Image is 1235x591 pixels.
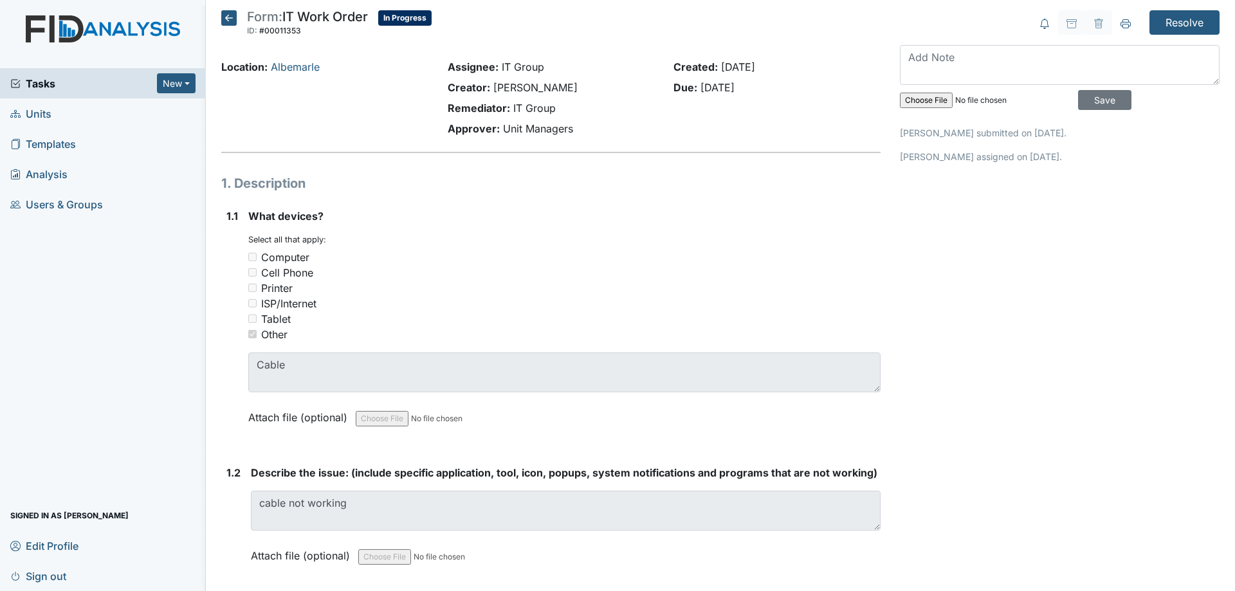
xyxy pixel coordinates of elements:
span: In Progress [378,10,432,26]
label: Attach file (optional) [248,403,352,425]
span: [PERSON_NAME] [493,81,578,94]
a: Albemarle [271,60,320,73]
strong: Due: [673,81,697,94]
span: What devices? [248,210,324,223]
input: Tablet [248,314,257,323]
input: ISP/Internet [248,299,257,307]
span: IT Group [513,102,556,114]
span: Sign out [10,566,66,586]
span: [DATE] [700,81,735,94]
p: [PERSON_NAME] assigned on [DATE]. [900,150,1220,163]
span: #00011353 [259,26,301,35]
span: [DATE] [721,60,755,73]
div: Printer [261,280,293,296]
span: Unit Managers [503,122,573,135]
div: Computer [261,250,309,265]
input: Other [248,330,257,338]
label: Attach file (optional) [251,541,355,563]
span: Analysis [10,164,68,184]
p: [PERSON_NAME] submitted on [DATE]. [900,126,1220,140]
input: Save [1078,90,1131,110]
h1: 1. Description [221,174,881,193]
input: Computer [248,253,257,261]
input: Resolve [1149,10,1220,35]
div: ISP/Internet [261,296,316,311]
strong: Remediator: [448,102,510,114]
input: Cell Phone [248,268,257,277]
div: Cell Phone [261,265,313,280]
strong: Creator: [448,81,490,94]
strong: Assignee: [448,60,499,73]
div: Tablet [261,311,291,327]
small: Select all that apply: [248,235,326,244]
div: Other [261,327,288,342]
span: Edit Profile [10,536,78,556]
textarea: cable not working [251,491,881,531]
button: New [157,73,196,93]
label: 1.1 [226,208,238,224]
input: Printer [248,284,257,292]
div: IT Work Order [247,10,368,39]
span: Signed in as [PERSON_NAME] [10,505,129,525]
textarea: Cable [248,352,881,392]
strong: Created: [673,60,718,73]
span: Form: [247,9,282,24]
span: IT Group [502,60,544,73]
strong: Location: [221,60,268,73]
span: Users & Groups [10,194,103,214]
strong: Approver: [448,122,500,135]
span: Units [10,104,51,123]
span: Templates [10,134,76,154]
a: Tasks [10,76,157,91]
span: Describe the issue: (include specific application, tool, icon, popups, system notifications and p... [251,466,877,479]
span: ID: [247,26,257,35]
label: 1.2 [226,465,241,480]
